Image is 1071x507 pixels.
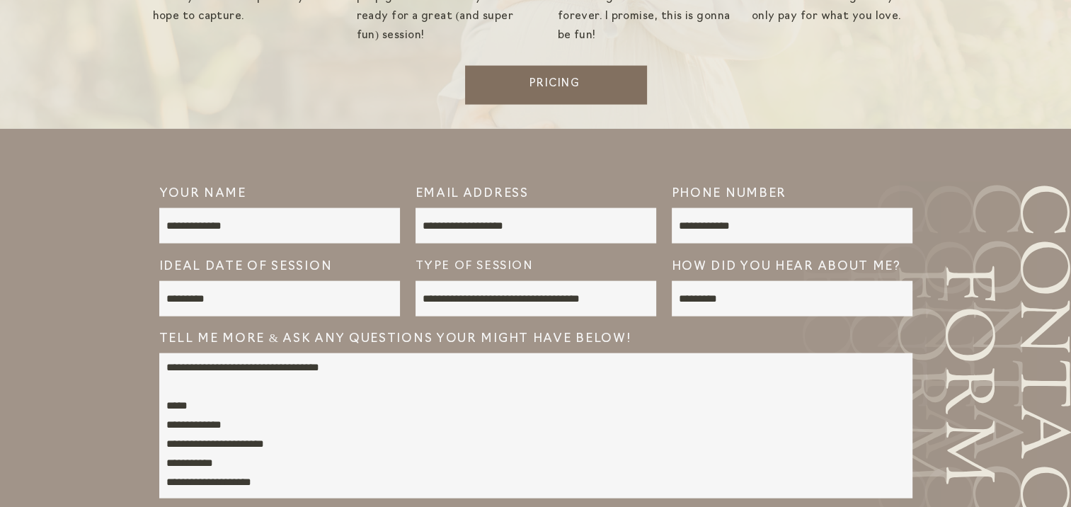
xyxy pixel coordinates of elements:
[159,258,400,279] p: Ideal Date of Session
[672,185,912,206] p: PHONE NUMBER
[672,258,912,279] p: how did you hear about me?
[416,258,656,279] p: Type of session
[493,76,617,95] a: Pricing
[159,185,400,206] p: Your Name
[416,185,656,206] p: EMAIL ADDRESS
[159,330,656,351] p: Tell Me More & ask any questions your might have below!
